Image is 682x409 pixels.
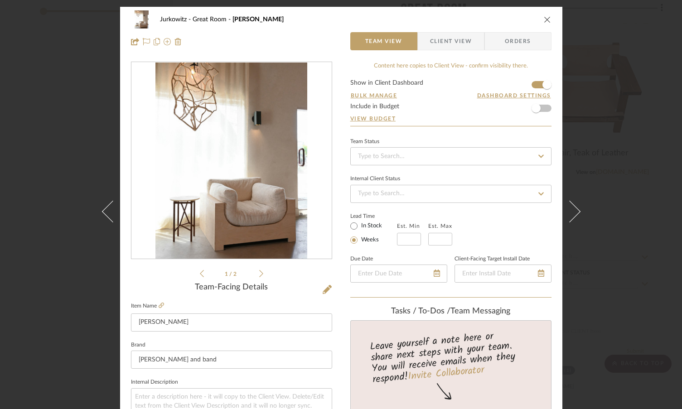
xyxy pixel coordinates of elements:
div: Internal Client Status [350,177,400,181]
img: 3398a9b2-ca4b-413f-827d-28f217182e7a_48x40.jpg [131,10,153,29]
span: Client View [430,32,472,50]
input: Enter Due Date [350,265,447,283]
button: close [543,15,551,24]
div: Content here copies to Client View - confirm visibility there. [350,62,551,71]
label: Item Name [131,302,164,310]
label: In Stock [359,222,382,230]
span: Team View [365,32,402,50]
label: Est. Min [397,223,420,229]
span: Jurkowitz [160,16,193,23]
label: Client-Facing Target Install Date [455,257,530,261]
input: Type to Search… [350,185,551,203]
span: / [229,271,233,277]
input: Enter Brand [131,351,332,369]
a: Invite Collaborator [407,362,484,385]
img: Remove from project [174,38,182,45]
button: Bulk Manage [350,91,398,100]
span: Orders [495,32,541,50]
div: Team Status [350,140,379,144]
span: Tasks / To-Dos / [391,307,450,315]
span: 2 [233,271,238,277]
label: Internal Description [131,380,178,385]
mat-radio-group: Select item type [350,220,397,245]
div: 0 [131,63,332,259]
span: [PERSON_NAME] [232,16,284,23]
div: Team-Facing Details [131,283,332,293]
label: Est. Max [428,223,452,229]
span: 1 [225,271,229,277]
label: Due Date [350,257,373,261]
label: Lead Time [350,212,397,220]
div: team Messaging [350,307,551,317]
span: Great Room [193,16,232,23]
label: Weeks [359,236,379,244]
input: Enter Item Name [131,313,332,332]
label: Brand [131,343,145,347]
button: Dashboard Settings [477,91,551,100]
div: Leave yourself a note here or share next steps with your team. You will receive emails when they ... [349,327,552,387]
input: Enter Install Date [455,265,551,283]
input: Type to Search… [350,147,551,165]
a: View Budget [350,115,551,122]
img: 3398a9b2-ca4b-413f-827d-28f217182e7a_436x436.jpg [155,63,308,259]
